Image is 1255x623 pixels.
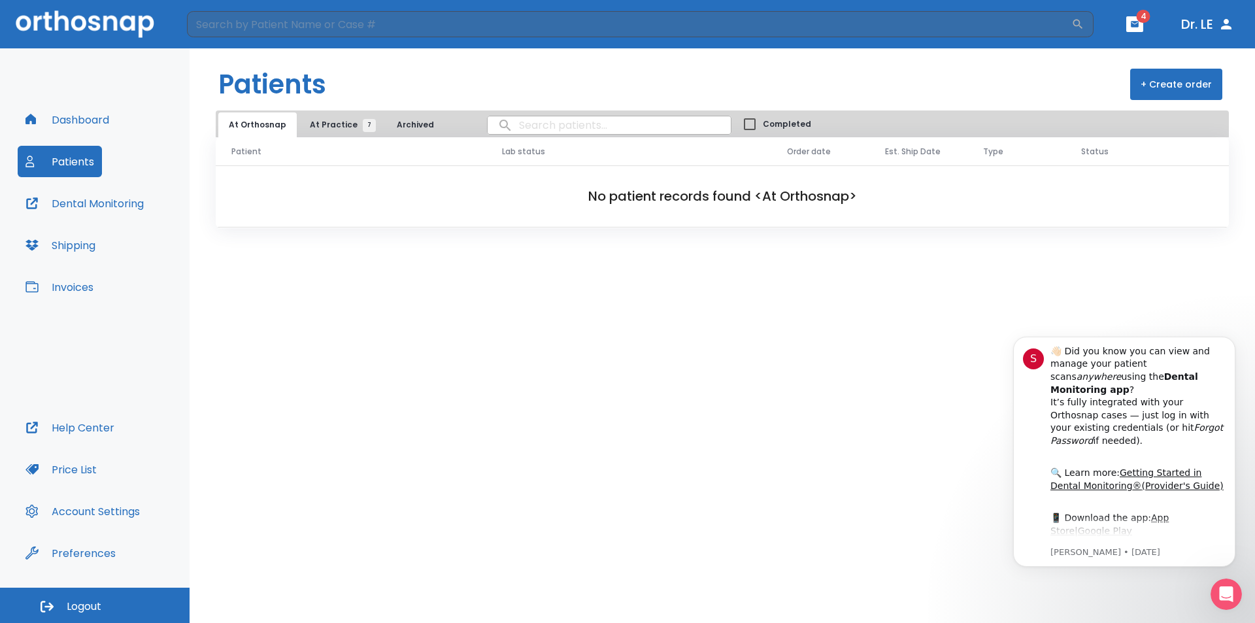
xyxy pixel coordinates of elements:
button: Archived [382,112,448,137]
span: 4 [1137,10,1150,23]
img: Orthosnap [16,10,154,37]
h2: No patient records found <At Orthosnap> [237,186,1208,206]
div: tabs [218,112,450,137]
button: Dr. LE [1176,12,1239,36]
span: Patient [231,146,261,158]
iframe: Intercom live chat [1211,579,1242,610]
span: Lab status [502,146,545,158]
button: + Create order [1130,69,1222,100]
button: Preferences [18,537,124,569]
span: Est. Ship Date [885,146,941,158]
span: 7 [363,119,376,132]
input: Search by Patient Name or Case # [187,11,1071,37]
span: At Practice [310,119,369,131]
button: Patients [18,146,102,177]
button: At Orthosnap [218,112,297,137]
button: Account Settings [18,496,148,527]
button: Dental Monitoring [18,188,152,219]
button: Price List [18,454,105,485]
button: Dashboard [18,104,117,135]
button: Shipping [18,229,103,261]
span: Order date [787,146,831,158]
span: Type [983,146,1003,158]
span: Status [1081,146,1109,158]
input: search [488,112,731,138]
iframe: Intercom notifications message [994,317,1255,588]
button: Invoices [18,271,101,303]
button: Help Center [18,412,122,443]
span: Logout [67,599,101,614]
h1: Patients [218,65,326,104]
span: Completed [763,118,811,130]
